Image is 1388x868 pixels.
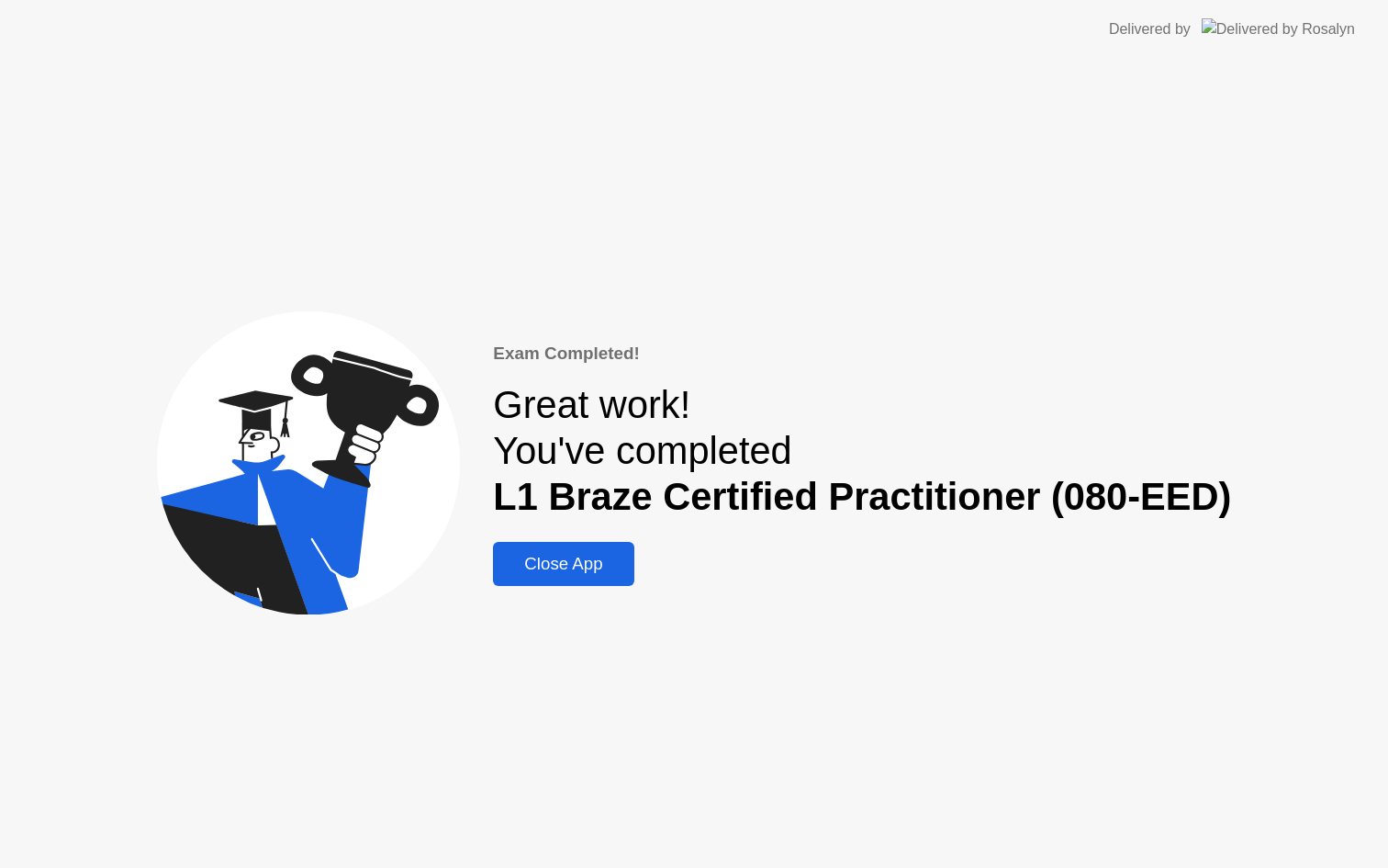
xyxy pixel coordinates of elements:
div: Delivered by [1109,18,1191,40]
b: L1 Braze Certified Practitioner (080-EED) [493,475,1231,518]
button: Close App [493,542,633,586]
div: Exam Completed! [493,341,1231,366]
div: Great work! You've completed [493,382,1231,520]
div: Close App [498,554,628,574]
img: Delivered by Rosalyn [1202,18,1355,39]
